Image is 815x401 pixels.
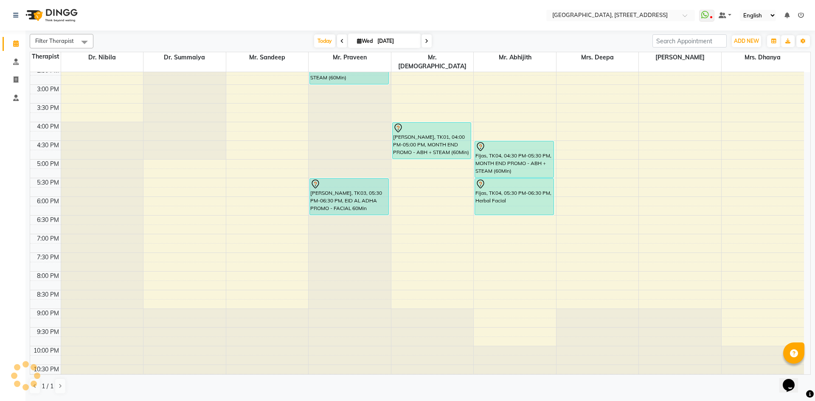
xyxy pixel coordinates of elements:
[35,234,61,243] div: 7:00 PM
[474,52,556,63] span: Mr. Abhijith
[35,122,61,131] div: 4:00 PM
[314,34,335,48] span: Today
[556,52,639,63] span: Mrs. Deepa
[391,52,474,72] span: Mr. [DEMOGRAPHIC_DATA]
[393,123,471,159] div: [PERSON_NAME], TK01, 04:00 PM-05:00 PM, MONTH END PROMO - ABH + STEAM (60Min)
[143,52,226,63] span: Dr. Summaiya
[35,141,61,150] div: 4:30 PM
[35,309,61,318] div: 9:00 PM
[30,52,61,61] div: Therapist
[35,197,61,206] div: 6:00 PM
[35,178,61,187] div: 5:30 PM
[35,253,61,262] div: 7:30 PM
[32,365,61,374] div: 10:30 PM
[35,272,61,280] div: 8:00 PM
[310,179,388,215] div: [PERSON_NAME], TK03, 05:30 PM-06:30 PM, EID AL ADHA PROMO - FACIAL 60Min
[35,85,61,94] div: 3:00 PM
[61,52,143,63] span: Dr. Nibila
[35,290,61,299] div: 8:30 PM
[475,141,554,177] div: Fijas, TK04, 04:30 PM-05:30 PM, MONTH END PROMO - ABH + STEAM (60Min)
[734,38,759,44] span: ADD NEW
[722,52,804,63] span: Mrs. Dhanya
[732,35,761,47] button: ADD NEW
[35,104,61,112] div: 3:30 PM
[35,328,61,337] div: 9:30 PM
[652,34,727,48] input: Search Appointment
[32,346,61,355] div: 10:00 PM
[42,382,53,391] span: 1 / 1
[35,160,61,168] div: 5:00 PM
[375,35,417,48] input: 2025-09-03
[355,38,375,44] span: Wed
[309,52,391,63] span: Mr. Praveen
[475,179,554,215] div: Fijas, TK04, 05:30 PM-06:30 PM, Herbal Facial
[35,216,61,224] div: 6:30 PM
[639,52,721,63] span: [PERSON_NAME]
[35,37,74,44] span: Filter Therapist
[226,52,309,63] span: Mr. Sandeep
[779,367,807,393] iframe: chat widget
[22,3,80,27] img: logo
